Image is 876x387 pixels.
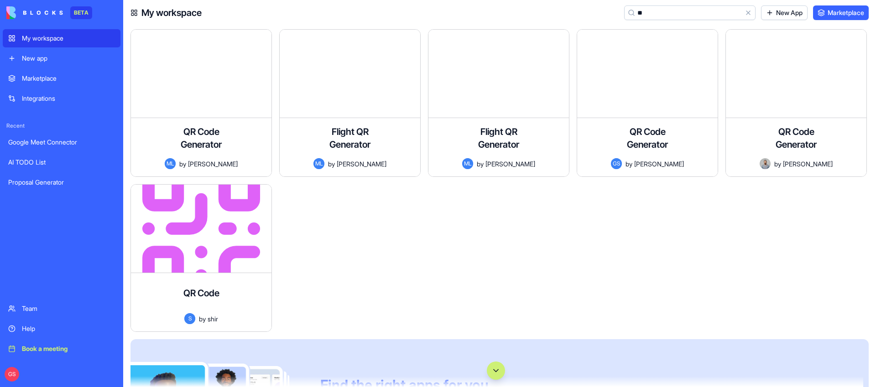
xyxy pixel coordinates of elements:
a: Proposal Generator [3,173,120,191]
a: Flight QR GeneratorMLby[PERSON_NAME] [428,29,569,177]
div: Book a meeting [22,344,115,353]
h4: Flight QR Generator [313,125,386,151]
a: Book a meeting [3,340,120,358]
span: Recent [3,122,120,129]
a: BETA [6,6,92,19]
span: [PERSON_NAME] [337,159,386,169]
span: GS [5,367,19,382]
h4: My workspace [141,6,202,19]
a: QR Code GeneratorMLby[PERSON_NAME] [130,29,272,177]
span: S [184,313,195,324]
h4: QR Code Generator [611,125,684,151]
button: Scroll to bottom [487,361,505,380]
a: Help [3,320,120,338]
span: shir [208,314,218,324]
a: Team [3,299,120,318]
h4: Flight QR Generator [462,125,535,151]
a: Integrations [3,89,120,108]
img: Avatar [760,158,771,169]
div: AI TODO List [8,158,115,167]
span: ML [462,158,473,169]
a: Flight QR GeneratorMLby[PERSON_NAME] [279,29,421,177]
span: by [179,159,186,169]
span: ML [165,158,176,169]
a: Marketplace [3,69,120,88]
div: Proposal Generator [8,178,115,187]
div: BETA [70,6,92,19]
span: by [199,314,206,324]
div: New app [22,54,115,63]
span: by [626,159,632,169]
span: [PERSON_NAME] [485,159,535,169]
a: Google Meet Connector [3,133,120,151]
img: logo [6,6,63,19]
a: QR Code GeneratorGSby[PERSON_NAME] [577,29,718,177]
a: QR Code GeneratorAvatarby[PERSON_NAME] [725,29,867,177]
h4: QR Code [183,287,219,299]
a: QR CodeSbyshir [130,184,272,332]
span: by [328,159,335,169]
span: by [477,159,484,169]
a: AI TODO List [3,153,120,171]
h4: QR Code Generator [165,125,238,151]
span: by [774,159,781,169]
a: My workspace [3,29,120,47]
span: [PERSON_NAME] [783,159,833,169]
span: GS [611,158,622,169]
h4: QR Code Generator [760,125,833,151]
div: Google Meet Connector [8,138,115,147]
span: [PERSON_NAME] [634,159,684,169]
div: Integrations [22,94,115,103]
a: Marketplace [813,5,869,20]
span: ML [313,158,324,169]
span: [PERSON_NAME] [188,159,238,169]
a: New app [3,49,120,67]
div: Team [22,304,115,313]
div: Help [22,324,115,333]
div: My workspace [22,34,115,43]
div: Marketplace [22,74,115,83]
a: New App [761,5,808,20]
